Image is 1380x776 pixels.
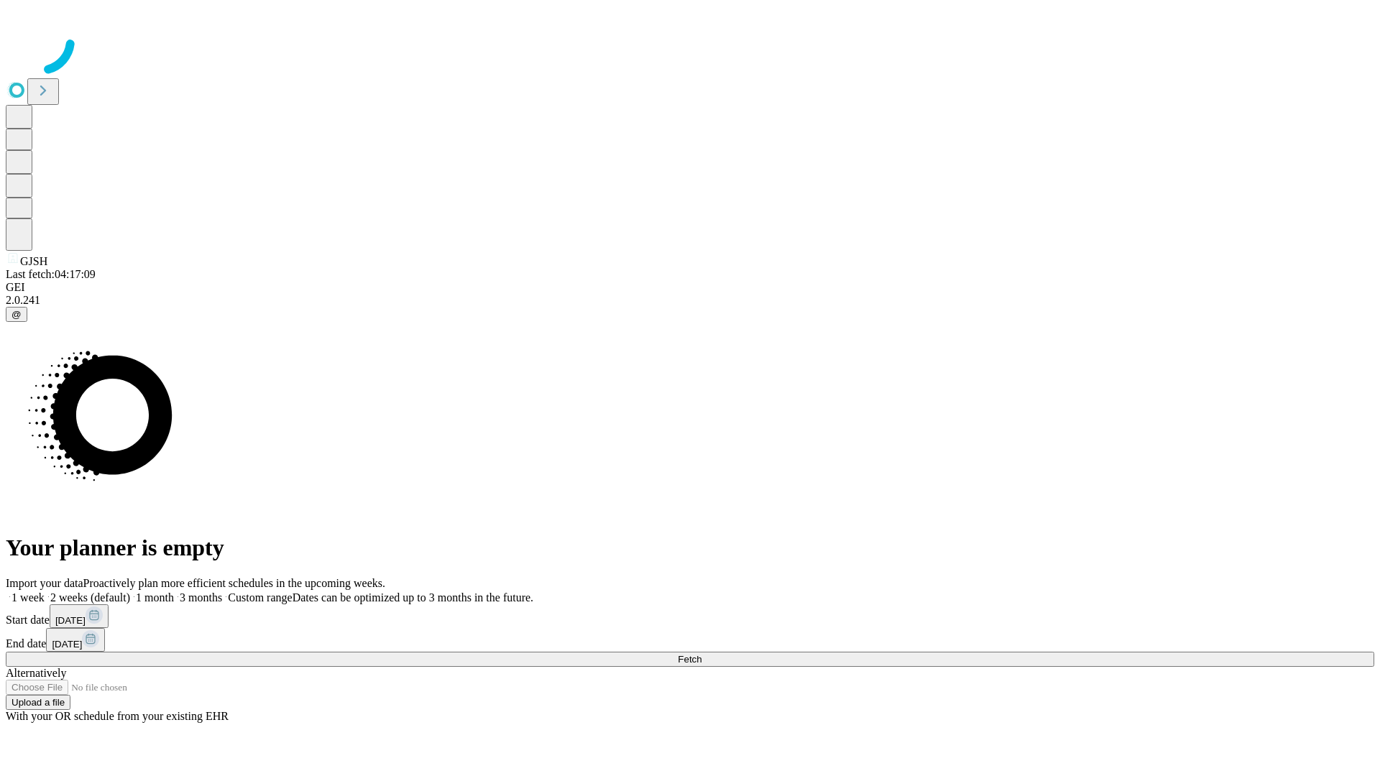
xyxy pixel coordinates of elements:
[20,255,47,267] span: GJSH
[6,535,1374,561] h1: Your planner is empty
[293,591,533,604] span: Dates can be optimized up to 3 months in the future.
[52,639,82,650] span: [DATE]
[136,591,174,604] span: 1 month
[6,710,229,722] span: With your OR schedule from your existing EHR
[6,307,27,322] button: @
[6,281,1374,294] div: GEI
[6,268,96,280] span: Last fetch: 04:17:09
[55,615,86,626] span: [DATE]
[678,654,701,665] span: Fetch
[6,577,83,589] span: Import your data
[6,628,1374,652] div: End date
[6,667,66,679] span: Alternatively
[11,309,22,320] span: @
[180,591,222,604] span: 3 months
[46,628,105,652] button: [DATE]
[50,591,130,604] span: 2 weeks (default)
[50,604,109,628] button: [DATE]
[6,652,1374,667] button: Fetch
[11,591,45,604] span: 1 week
[83,577,385,589] span: Proactively plan more efficient schedules in the upcoming weeks.
[6,604,1374,628] div: Start date
[6,294,1374,307] div: 2.0.241
[6,695,70,710] button: Upload a file
[228,591,292,604] span: Custom range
